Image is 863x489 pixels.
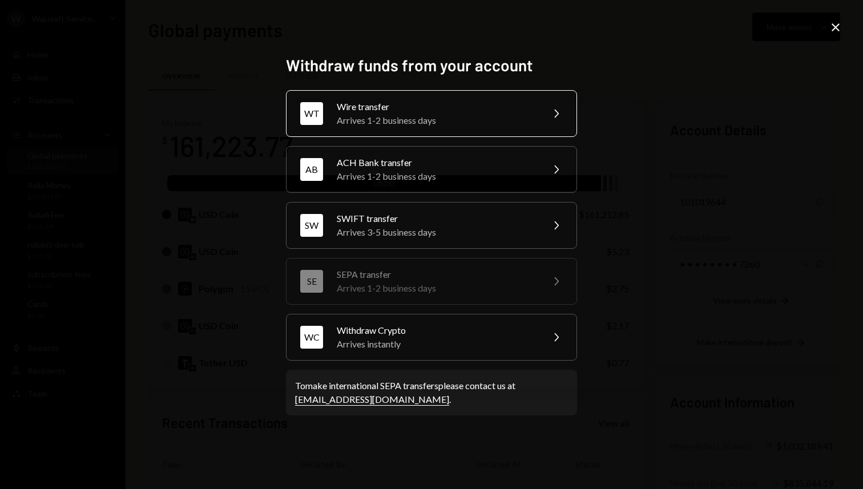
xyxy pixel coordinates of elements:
a: [EMAIL_ADDRESS][DOMAIN_NAME] [295,394,449,406]
div: ACH Bank transfer [337,156,535,169]
button: SWSWIFT transferArrives 3-5 business days [286,202,577,249]
div: SEPA transfer [337,268,535,281]
h2: Withdraw funds from your account [286,54,577,76]
button: WCWithdraw CryptoArrives instantly [286,314,577,361]
button: SESEPA transferArrives 1-2 business days [286,258,577,305]
button: ABACH Bank transferArrives 1-2 business days [286,146,577,193]
div: Withdraw Crypto [337,324,535,337]
div: SE [300,270,323,293]
div: SWIFT transfer [337,212,535,225]
div: Arrives 1-2 business days [337,114,535,127]
div: Arrives 1-2 business days [337,169,535,183]
div: SW [300,214,323,237]
div: Arrives 1-2 business days [337,281,535,295]
button: WTWire transferArrives 1-2 business days [286,90,577,137]
div: Arrives 3-5 business days [337,225,535,239]
div: Wire transfer [337,100,535,114]
div: WC [300,326,323,349]
div: AB [300,158,323,181]
div: Arrives instantly [337,337,535,351]
div: WT [300,102,323,125]
div: To make international SEPA transfers please contact us at . [295,379,568,406]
